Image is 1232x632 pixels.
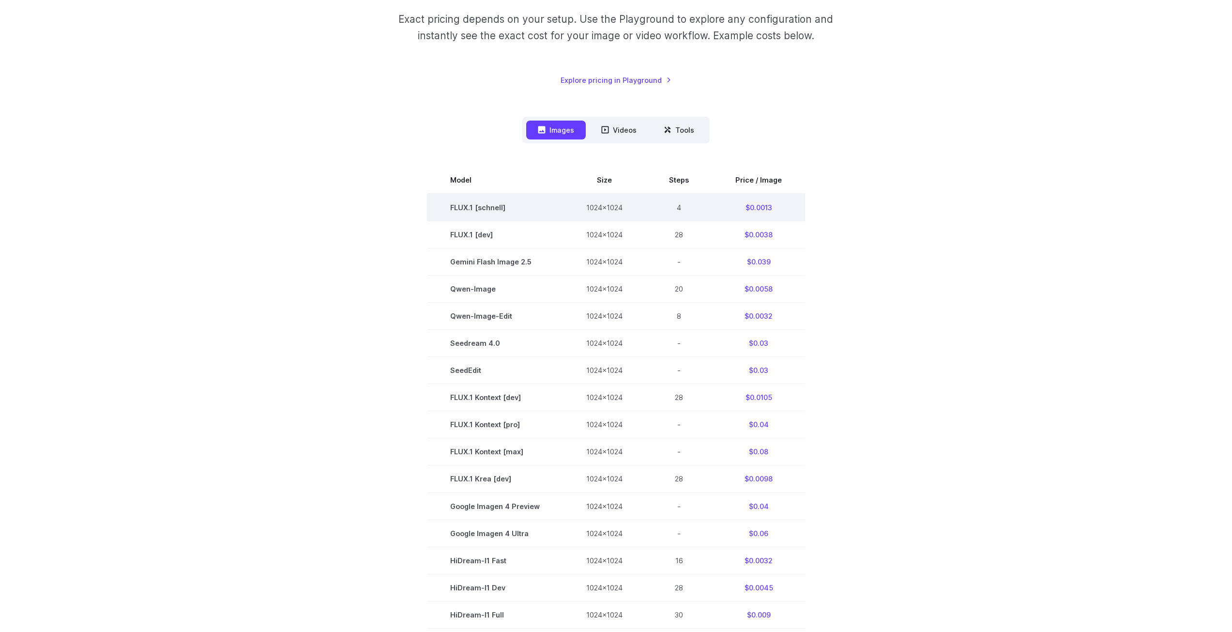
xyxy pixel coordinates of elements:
td: FLUX.1 [dev] [427,221,563,248]
td: 8 [646,303,712,330]
td: 1024x1024 [563,493,646,520]
th: Model [427,167,563,194]
td: Seedream 4.0 [427,330,563,357]
td: 1024x1024 [563,384,646,411]
td: $0.04 [712,411,805,438]
td: 16 [646,547,712,574]
td: - [646,248,712,276]
td: $0.0013 [712,194,805,221]
td: 1024x1024 [563,574,646,601]
td: $0.0045 [712,574,805,601]
button: Images [526,121,586,139]
td: Google Imagen 4 Ultra [427,520,563,547]
td: $0.03 [712,357,805,384]
td: Qwen-Image-Edit [427,303,563,330]
td: 1024x1024 [563,303,646,330]
td: $0.08 [712,438,805,465]
td: 28 [646,384,712,411]
td: HiDream-I1 Dev [427,574,563,601]
td: $0.0105 [712,384,805,411]
td: 1024x1024 [563,194,646,221]
td: 28 [646,221,712,248]
td: - [646,520,712,547]
td: $0.0098 [712,465,805,493]
td: $0.0032 [712,303,805,330]
th: Size [563,167,646,194]
th: Steps [646,167,712,194]
td: 1024x1024 [563,601,646,628]
span: Gemini Flash Image 2.5 [450,256,540,267]
td: $0.039 [712,248,805,276]
td: $0.06 [712,520,805,547]
td: 28 [646,465,712,493]
td: 1024x1024 [563,330,646,357]
td: FLUX.1 Kontext [dev] [427,384,563,411]
td: 1024x1024 [563,276,646,303]
td: FLUX.1 Krea [dev] [427,465,563,493]
p: Exact pricing depends on your setup. Use the Playground to explore any configuration and instantl... [380,11,852,44]
button: Videos [590,121,648,139]
td: 1024x1024 [563,547,646,574]
td: $0.0038 [712,221,805,248]
td: FLUX.1 Kontext [max] [427,438,563,465]
td: Qwen-Image [427,276,563,303]
td: 1024x1024 [563,411,646,438]
td: 28 [646,574,712,601]
td: HiDream-I1 Fast [427,547,563,574]
td: 1024x1024 [563,438,646,465]
td: 1024x1024 [563,465,646,493]
td: $0.009 [712,601,805,628]
th: Price / Image [712,167,805,194]
td: FLUX.1 Kontext [pro] [427,411,563,438]
td: SeedEdit [427,357,563,384]
a: Explore pricing in Playground [561,75,671,86]
td: $0.0032 [712,547,805,574]
td: - [646,330,712,357]
td: 1024x1024 [563,248,646,276]
td: 1024x1024 [563,520,646,547]
td: $0.04 [712,493,805,520]
td: FLUX.1 [schnell] [427,194,563,221]
td: 1024x1024 [563,221,646,248]
td: - [646,438,712,465]
td: $0.03 [712,330,805,357]
td: HiDream-I1 Full [427,601,563,628]
td: 30 [646,601,712,628]
td: 1024x1024 [563,357,646,384]
td: 20 [646,276,712,303]
td: - [646,357,712,384]
td: - [646,493,712,520]
td: $0.0058 [712,276,805,303]
td: - [646,411,712,438]
td: Google Imagen 4 Preview [427,493,563,520]
button: Tools [652,121,706,139]
td: 4 [646,194,712,221]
